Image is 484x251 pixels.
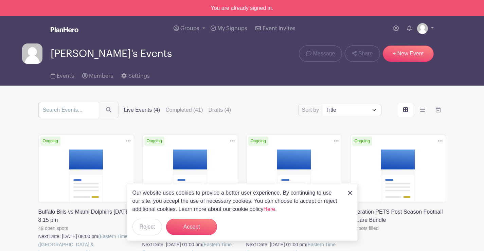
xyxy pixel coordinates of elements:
[22,43,42,64] img: default-ce2991bfa6775e67f084385cd625a349d9dcbb7a52a09fb2fda1e96e2d18dcdb.png
[51,64,74,86] a: Events
[38,102,99,118] input: Search Events...
[132,189,341,213] p: Our website uses cookies to provide a better user experience. By continuing to use our site, you ...
[51,27,78,32] img: logo_white-6c42ec7e38ccf1d336a20a19083b03d10ae64f83f12c07503d8b9e83406b4c7d.svg
[348,191,352,195] img: close_button-5f87c8562297e5c2d7936805f587ecaba9071eb48480494691a3f1689db116b3.svg
[124,106,160,114] label: Live Events (4)
[51,48,172,59] span: [PERSON_NAME]'s Events
[217,26,247,31] span: My Signups
[209,106,231,114] label: Drafts (4)
[89,73,113,79] span: Members
[121,64,149,86] a: Settings
[166,219,217,235] button: Accept
[313,50,335,58] span: Message
[398,103,446,117] div: order and view
[264,206,275,212] a: Here
[132,219,162,235] button: Reject
[358,50,373,58] span: Share
[299,46,342,62] a: Message
[208,16,250,41] a: My Signups
[165,106,203,114] label: Completed (41)
[345,46,380,62] a: Share
[253,16,298,41] a: Event Invites
[57,73,74,79] span: Events
[383,46,434,62] a: + New Event
[180,26,199,31] span: Groups
[302,106,321,114] label: Sort by
[171,16,208,41] a: Groups
[124,106,237,114] div: filters
[263,26,295,31] span: Event Invites
[82,64,113,86] a: Members
[417,23,428,34] img: default-ce2991bfa6775e67f084385cd625a349d9dcbb7a52a09fb2fda1e96e2d18dcdb.png
[128,73,150,79] span: Settings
